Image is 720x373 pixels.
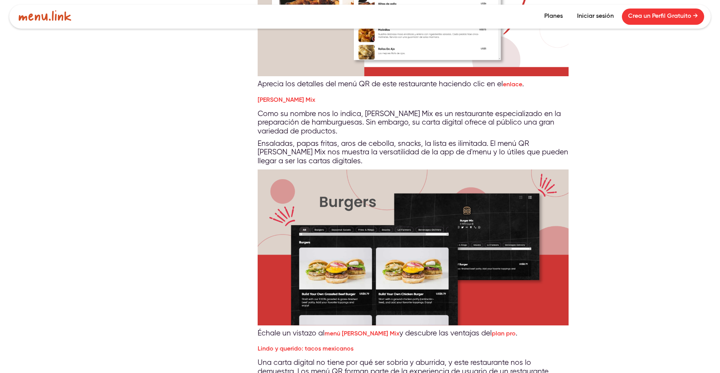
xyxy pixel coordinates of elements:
a: Planes [538,9,569,25]
p: Ensaladas, papas fritas, aros de cebolla, snacks, la lista es ilimitada. El menú QR [PERSON_NAME]... [258,140,569,166]
a: Iniciar sesión [571,9,620,25]
a: Lindo y querido: tacos mexicanos [258,346,353,352]
a: Crea un Perfil Gratuito → [622,9,704,25]
a: [PERSON_NAME] Mix [258,97,315,103]
a: plan pro [492,331,516,337]
a: menú [PERSON_NAME] Mix [324,331,399,337]
p: Échale un vistazo al y descubre las ventajas del . [258,329,569,338]
a: enlace [503,82,522,88]
p: Aprecia los detalles del menú QR de este restaurante haciendo clic en el . [258,80,569,89]
img: Ideas de menú digital fondo menú carta para hamburguesería [258,169,569,325]
p: Como su nombre nos lo indica, [PERSON_NAME] Mix es un restaurante especializado en la preparación... [258,110,569,136]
